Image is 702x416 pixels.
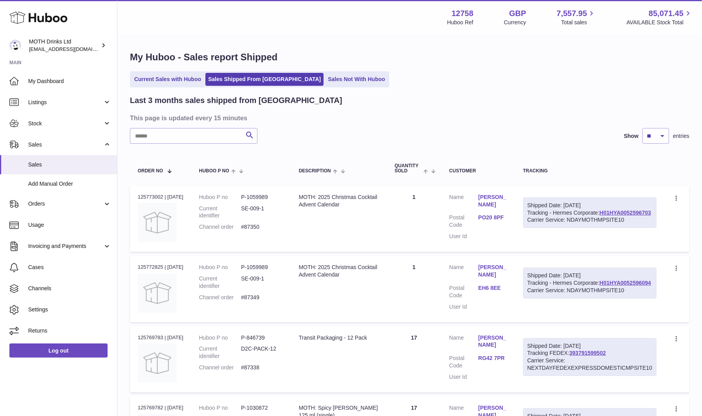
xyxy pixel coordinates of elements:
div: MOTH: 2025 Christmas Cocktail Advent Calendar [299,194,379,208]
dt: User Id [449,373,478,381]
div: Shipped Date: [DATE] [527,272,652,279]
div: Huboo Ref [447,19,473,26]
a: H01HYA0052596703 [599,210,651,216]
dd: P-846739 [241,334,283,342]
dt: Name [449,194,478,210]
div: Carrier Service: NDAYMOTHMPSITE10 [527,216,652,224]
span: Huboo P no [199,168,229,174]
dd: #87349 [241,294,283,301]
span: entries [673,132,689,140]
div: MOTH: 2025 Christmas Cocktail Advent Calendar [299,264,379,279]
dt: Postal Code [449,214,478,229]
dd: SE-009-1 [241,205,283,220]
dt: Name [449,264,478,280]
span: Orders [28,200,103,208]
h2: Last 3 months sales shipped from [GEOGRAPHIC_DATA] [130,95,342,106]
a: [PERSON_NAME] [478,194,507,208]
div: MOTH Drinks Ltd [29,38,99,53]
div: Tracking - Hermes Corporate: [523,268,657,298]
td: 1 [387,186,441,252]
img: no-photo.jpg [138,344,177,383]
dd: SE-009-1 [241,275,283,290]
dt: Postal Code [449,284,478,299]
a: 393791599502 [569,350,606,356]
div: 125769783 | [DATE] [138,334,184,341]
div: 125772825 | [DATE] [138,264,184,271]
div: Tracking - Hermes Corporate: [523,197,657,228]
div: Transit Packaging - 12 Pack [299,334,379,342]
dt: Current identifier [199,275,241,290]
a: H01HYA0052596094 [599,280,651,286]
img: no-photo.jpg [138,273,177,313]
dt: Huboo P no [199,194,241,201]
td: 17 [387,326,441,392]
span: AVAILABLE Stock Total [626,19,693,26]
span: Settings [28,306,111,313]
img: orders@mothdrinks.com [9,40,21,51]
span: 7,557.95 [557,8,587,19]
span: Stock [28,120,103,127]
dt: User Id [449,233,478,240]
label: Show [624,132,639,140]
span: 85,071.45 [649,8,684,19]
div: Carrier Service: NDAYMOTHMPSITE10 [527,287,652,294]
dt: Postal Code [449,355,478,369]
dt: Name [449,334,478,351]
dt: Channel order [199,364,241,371]
span: Channels [28,285,111,292]
dt: Channel order [199,294,241,301]
dt: User Id [449,303,478,311]
dt: Huboo P no [199,334,241,342]
span: [EMAIL_ADDRESS][DOMAIN_NAME] [29,46,115,52]
a: Current Sales with Huboo [131,73,204,86]
a: Sales Not With Huboo [325,73,388,86]
div: 125773002 | [DATE] [138,194,184,201]
td: 1 [387,256,441,322]
dd: D2C-PACK-12 [241,345,283,360]
span: Returns [28,327,111,335]
dt: Current identifier [199,345,241,360]
span: Sales [28,161,111,168]
div: Tracking [523,168,657,174]
a: Log out [9,344,108,358]
dd: P-1059989 [241,194,283,201]
span: Total sales [561,19,596,26]
dt: Current identifier [199,205,241,220]
a: EH6 8EE [478,284,507,292]
span: My Dashboard [28,78,111,85]
h3: This page is updated every 15 minutes [130,114,688,122]
span: Cases [28,264,111,271]
dd: P-1030872 [241,404,283,412]
span: Sales [28,141,103,148]
a: 7,557.95 Total sales [557,8,596,26]
strong: 12758 [452,8,473,19]
span: Description [299,168,331,174]
a: PO20 8PF [478,214,507,221]
div: Customer [449,168,507,174]
a: RG42 7PR [478,355,507,362]
strong: GBP [509,8,526,19]
dd: #87338 [241,364,283,371]
dt: Huboo P no [199,404,241,412]
dd: P-1059989 [241,264,283,271]
dt: Huboo P no [199,264,241,271]
a: 85,071.45 AVAILABLE Stock Total [626,8,693,26]
div: Tracking FEDEX: [523,338,657,376]
span: Usage [28,221,111,229]
div: Shipped Date: [DATE] [527,202,652,209]
h1: My Huboo - Sales report Shipped [130,51,689,63]
span: Add Manual Order [28,180,111,188]
img: no-photo.jpg [138,203,177,242]
span: Listings [28,99,103,106]
div: Carrier Service: NEXTDAYFEDEXEXPRESSDOMESTICMPSITE10 [527,357,652,372]
dt: Channel order [199,223,241,231]
div: 125769782 | [DATE] [138,404,184,411]
dd: #87350 [241,223,283,231]
a: [PERSON_NAME] [478,334,507,349]
a: [PERSON_NAME] [478,264,507,279]
a: Sales Shipped From [GEOGRAPHIC_DATA] [205,73,324,86]
span: Invoicing and Payments [28,242,103,250]
div: Shipped Date: [DATE] [527,342,652,350]
span: Order No [138,168,163,174]
span: Quantity Sold [394,163,421,174]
